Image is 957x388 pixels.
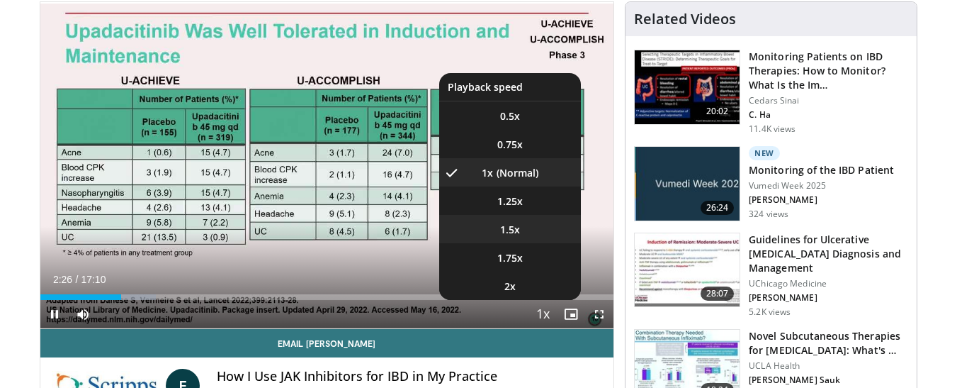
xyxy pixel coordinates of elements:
button: Fullscreen [585,300,613,328]
span: / [76,274,79,285]
h4: How I Use JAK Inhibitors for IBD in My Practice [217,369,602,384]
span: 17:10 [81,274,106,285]
button: Enable picture-in-picture mode [557,300,585,328]
a: 28:07 Guidelines for Ulcerative [MEDICAL_DATA] Diagnosis and Management UChicago Medicine [PERSON... [634,233,908,318]
p: [PERSON_NAME] [749,292,908,304]
p: 11.4K views [749,123,795,135]
p: Vumedi Week 2025 [749,180,894,192]
a: 26:24 New Monitoring of the IBD Patient Vumedi Week 2025 [PERSON_NAME] 324 views [634,146,908,221]
a: Email [PERSON_NAME] [40,329,614,357]
span: 0.75x [497,138,523,152]
p: [PERSON_NAME] [749,194,894,206]
video-js: Video Player [40,2,614,329]
h3: Novel Subcutaneous Therapies for [MEDICAL_DATA]: What's … [749,329,908,357]
span: 1.75x [497,251,523,265]
p: UCLA Health [749,360,908,372]
span: 28:07 [701,287,735,301]
span: 1.5x [500,223,520,237]
p: 324 views [749,209,788,220]
div: Progress Bar [40,294,614,300]
h3: Guidelines for Ulcerative [MEDICAL_DATA] Diagnosis and Management [749,233,908,275]
h4: Related Videos [634,11,736,28]
h3: Monitoring Patients on IBD Therapies: How to Monitor? What Is the Im… [749,50,908,92]
span: 1x [482,166,493,180]
span: 1.25x [497,194,523,209]
p: New [749,146,780,160]
p: UChicago Medicine [749,278,908,289]
h3: Monitoring of the IBD Patient [749,163,894,177]
span: 26:24 [701,201,735,215]
p: [PERSON_NAME] Sauk [749,375,908,386]
img: 609225da-72ea-422a-b68c-0f05c1f2df47.150x105_q85_crop-smart_upscale.jpg [635,50,740,124]
p: C. Ha [749,109,908,121]
a: 20:02 Monitoring Patients on IBD Therapies: How to Monitor? What Is the Im… Cedars Sinai C. Ha 11... [634,50,908,135]
span: 0.5x [500,109,520,123]
button: Mute [69,300,97,328]
img: 5d508c2b-9173-4279-adad-7510b8cd6d9a.150x105_q85_crop-smart_upscale.jpg [635,233,740,307]
span: 2:26 [53,274,72,285]
span: 20:02 [701,104,735,118]
img: 1cae00d2-7872-40b8-a62d-2abaa5df9c20.jpg.150x105_q85_crop-smart_upscale.jpg [635,147,740,221]
button: Pause [40,300,69,328]
span: 2x [504,279,516,294]
p: 5.2K views [749,306,791,318]
button: Playback Rate [528,300,557,328]
p: Cedars Sinai [749,95,908,106]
